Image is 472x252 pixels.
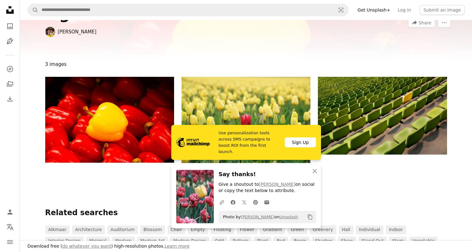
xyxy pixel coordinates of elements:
img: red and yellow bell peppers [45,77,174,163]
a: Unsplash [280,215,298,219]
a: Download History [4,93,16,105]
span: Photo by on [220,212,298,222]
img: Go to Benjamin Ruggeberg's profile [45,27,55,37]
button: Language [4,221,16,233]
a: odd [212,237,227,245]
a: architecture [72,225,105,234]
a: Collections [4,78,16,90]
span: 3 images [45,59,67,69]
a: interior design [45,237,84,245]
a: Share on Twitter [239,196,250,208]
a: pattern [230,237,251,245]
a: minimal [86,237,109,245]
button: Submit an image [420,5,465,15]
span: Use personalization tools across SMS campaigns to boost ROI from the first launch. [219,130,280,155]
a: greenery [310,225,336,234]
button: Copy to clipboard [305,212,315,222]
a: Learn more [165,244,190,249]
p: Related searches [45,208,447,218]
a: Share over email [261,196,272,208]
a: flower [237,225,257,234]
a: green stadium seats [318,113,447,118]
a: individual [356,225,383,234]
a: vegetable [409,237,437,245]
a: modern design [170,237,209,245]
a: Photos [4,20,16,32]
img: green stadium seats [318,77,447,155]
a: plant [254,237,271,245]
a: stem [389,237,407,245]
a: [PERSON_NAME] [58,29,97,35]
a: hall [339,225,353,234]
div: Sign Up [285,137,316,147]
a: [PERSON_NAME] [241,215,275,219]
a: modern art [137,237,168,245]
p: Give a shoutout to on social or copy the text below to attribute. [219,181,316,194]
form: Find visuals sitewide [27,4,349,16]
a: [PERSON_NAME] [259,182,295,187]
a: Log in [394,5,415,15]
a: show [338,237,356,245]
a: blossom [140,225,165,234]
a: Share on Facebook [227,196,239,208]
a: auditorium [107,225,138,234]
a: Explore [4,63,16,75]
a: Illustrations [4,35,16,47]
button: Share this image [408,18,435,28]
button: Search Unsplash [28,4,38,16]
a: modern [112,237,135,245]
a: Share on Pinterest [250,196,261,208]
a: red [274,237,288,245]
img: file-1690386555781-336d1949dad1image [176,138,210,147]
a: alkmaar [45,225,70,234]
a: gradient [260,225,285,234]
a: stand out [358,237,387,245]
a: do whatever you want [62,244,111,249]
a: Home — Unsplash [4,4,16,17]
a: indoor [386,225,406,234]
button: Visual search [333,4,348,16]
img: red tulip flower in yellow tulip field [182,77,310,163]
h3: Download free ( ) high-resolution photos. [27,243,190,250]
a: Use personalization tools across SMS campaigns to boost ROI from the first launch.Sign Up [171,125,321,160]
a: floating [211,225,234,234]
span: Share [419,18,431,27]
a: green [288,225,307,234]
a: red and yellow bell peppers [45,117,174,122]
a: red tulip flower in yellow tulip field [182,117,310,123]
a: chair [168,225,185,234]
button: More Actions [438,18,451,28]
h3: Say thanks! [219,170,316,179]
a: room [291,237,309,245]
a: empty [188,225,208,234]
div: signal vs noise [45,6,311,22]
a: Get Unsplash+ [354,5,394,15]
a: Log in / Sign up [4,206,16,218]
button: Menu [4,236,16,248]
a: shadow [312,237,335,245]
